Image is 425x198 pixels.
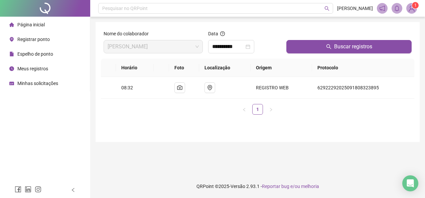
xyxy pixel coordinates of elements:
[169,59,199,77] th: Foto
[15,186,21,193] span: facebook
[17,66,48,71] span: Meus registros
[239,104,250,115] li: Página anterior
[266,104,276,115] li: Próxima página
[253,104,263,114] a: 1
[252,104,263,115] li: 1
[104,30,153,37] label: Nome do colaborador
[286,40,412,53] button: Buscar registros
[402,175,418,191] div: Open Intercom Messenger
[414,3,417,8] span: 1
[242,108,246,112] span: left
[334,43,372,51] span: Buscar registros
[207,85,212,90] span: environment
[220,31,225,36] span: question-circle
[25,186,31,193] span: linkedin
[394,5,400,11] span: bell
[312,77,414,99] td: 62922292025091808323895
[239,104,250,115] button: left
[326,44,331,49] span: search
[251,77,312,99] td: REGISTRO WEB
[17,51,53,57] span: Espelho de ponto
[9,81,14,86] span: schedule
[262,184,319,189] span: Reportar bug e/ou melhoria
[269,108,273,112] span: right
[17,81,58,86] span: Minhas solicitações
[108,40,199,53] span: BEATRIZ NASCIMENTO SELES ALBUQUERQUE
[412,2,419,9] sup: Atualize o seu contato no menu Meus Dados
[208,31,218,36] span: Data
[231,184,245,189] span: Versão
[251,59,312,77] th: Origem
[266,104,276,115] button: right
[379,5,385,11] span: notification
[9,22,14,27] span: home
[35,186,41,193] span: instagram
[312,59,414,77] th: Protocolo
[177,85,182,90] span: camera
[324,6,329,11] span: search
[9,66,14,71] span: clock-circle
[90,175,425,198] footer: QRPoint © 2025 - 2.93.1 -
[9,52,14,56] span: file
[337,5,373,12] span: [PERSON_NAME]
[17,37,50,42] span: Registrar ponto
[17,22,45,27] span: Página inicial
[116,59,154,77] th: Horário
[9,37,14,42] span: environment
[71,188,76,192] span: left
[199,59,251,77] th: Localização
[121,85,133,90] span: 08:32
[407,3,417,13] img: 93202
